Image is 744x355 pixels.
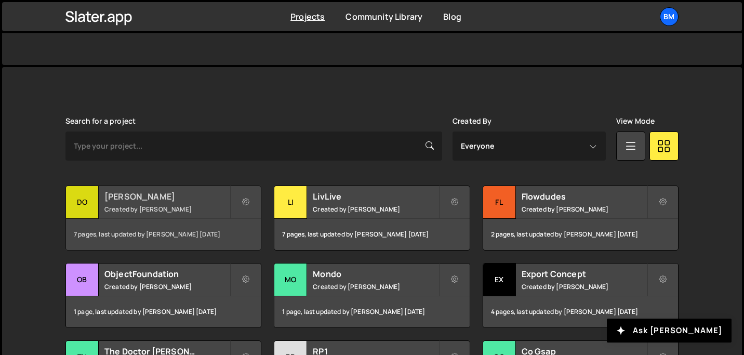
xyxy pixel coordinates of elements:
[66,264,99,296] div: Ob
[522,268,647,280] h2: Export Concept
[66,219,261,250] div: 7 pages, last updated by [PERSON_NAME] [DATE]
[104,191,230,202] h2: [PERSON_NAME]
[483,263,679,328] a: Ex Export Concept Created by [PERSON_NAME] 4 pages, last updated by [PERSON_NAME] [DATE]
[607,319,732,343] button: Ask [PERSON_NAME]
[483,186,516,219] div: Fl
[443,11,461,22] a: Blog
[274,264,307,296] div: Mo
[483,219,678,250] div: 2 pages, last updated by [PERSON_NAME] [DATE]
[483,296,678,327] div: 4 pages, last updated by [PERSON_NAME] [DATE]
[313,282,438,291] small: Created by [PERSON_NAME]
[104,268,230,280] h2: ObjectFoundation
[274,186,307,219] div: Li
[483,186,679,251] a: Fl Flowdudes Created by [PERSON_NAME] 2 pages, last updated by [PERSON_NAME] [DATE]
[274,219,469,250] div: 7 pages, last updated by [PERSON_NAME] [DATE]
[313,205,438,214] small: Created by [PERSON_NAME]
[66,186,99,219] div: Do
[483,264,516,296] div: Ex
[65,117,136,125] label: Search for a project
[65,132,442,161] input: Type your project...
[274,263,470,328] a: Mo Mondo Created by [PERSON_NAME] 1 page, last updated by [PERSON_NAME] [DATE]
[522,191,647,202] h2: Flowdudes
[66,296,261,327] div: 1 page, last updated by [PERSON_NAME] [DATE]
[313,191,438,202] h2: LivLive
[660,7,679,26] a: bm
[104,282,230,291] small: Created by [PERSON_NAME]
[274,296,469,327] div: 1 page, last updated by [PERSON_NAME] [DATE]
[65,186,261,251] a: Do [PERSON_NAME] Created by [PERSON_NAME] 7 pages, last updated by [PERSON_NAME] [DATE]
[65,263,261,328] a: Ob ObjectFoundation Created by [PERSON_NAME] 1 page, last updated by [PERSON_NAME] [DATE]
[313,268,438,280] h2: Mondo
[453,117,492,125] label: Created By
[346,11,422,22] a: Community Library
[522,205,647,214] small: Created by [PERSON_NAME]
[522,282,647,291] small: Created by [PERSON_NAME]
[274,186,470,251] a: Li LivLive Created by [PERSON_NAME] 7 pages, last updated by [PERSON_NAME] [DATE]
[290,11,325,22] a: Projects
[104,205,230,214] small: Created by [PERSON_NAME]
[616,117,655,125] label: View Mode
